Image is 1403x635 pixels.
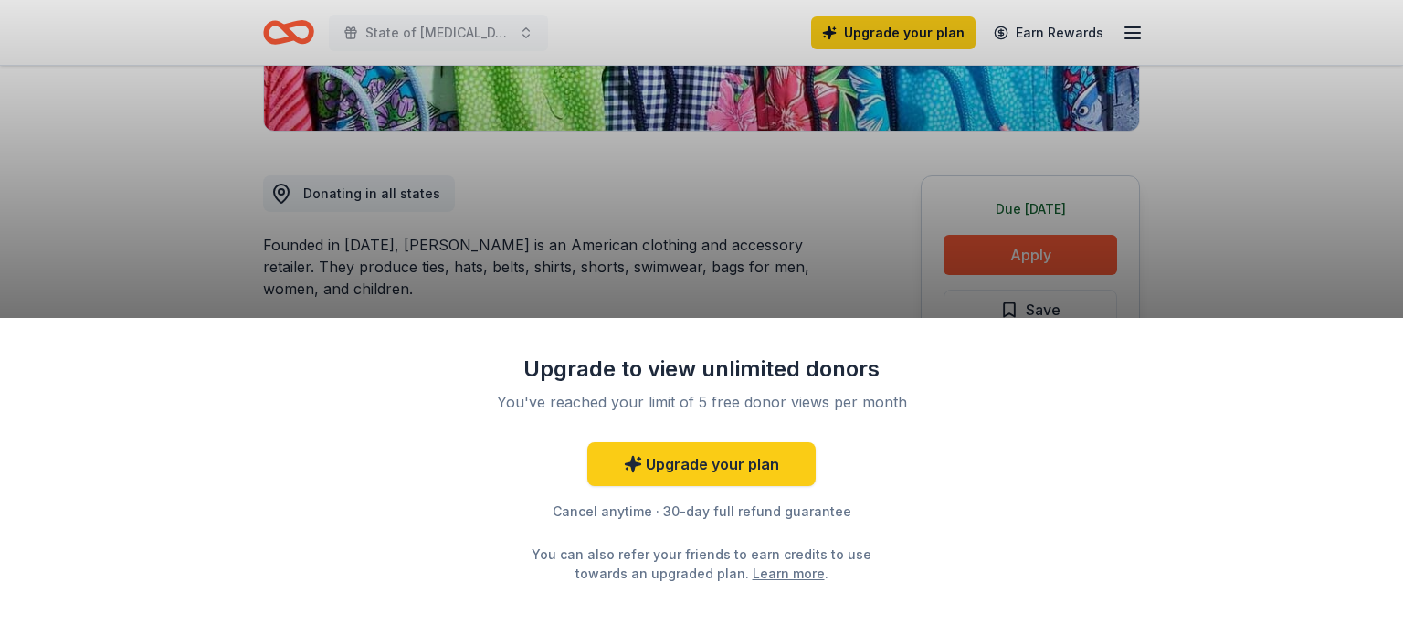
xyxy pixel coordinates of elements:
[464,501,939,523] div: Cancel anytime · 30-day full refund guarantee
[753,564,825,583] a: Learn more
[486,391,917,413] div: You've reached your limit of 5 free donor views per month
[515,545,888,583] div: You can also refer your friends to earn credits to use towards an upgraded plan. .
[587,442,816,486] a: Upgrade your plan
[464,355,939,384] div: Upgrade to view unlimited donors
